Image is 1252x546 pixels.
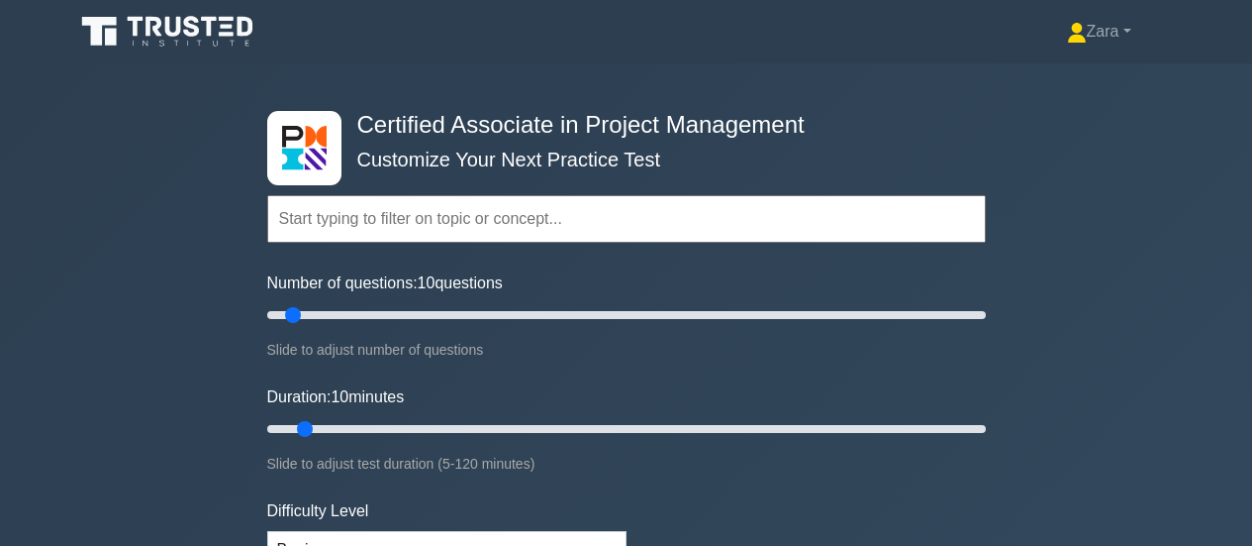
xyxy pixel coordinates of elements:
a: Zara [1019,12,1179,52]
input: Start typing to filter on topic or concept... [267,195,986,243]
h4: Certified Associate in Project Management [349,111,889,140]
label: Number of questions: questions [267,272,503,295]
div: Slide to adjust test duration (5-120 minutes) [267,452,986,476]
span: 10 [418,274,435,291]
span: 10 [331,388,348,405]
div: Slide to adjust number of questions [267,338,986,362]
label: Duration: minutes [267,385,405,409]
label: Difficulty Level [267,499,369,523]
